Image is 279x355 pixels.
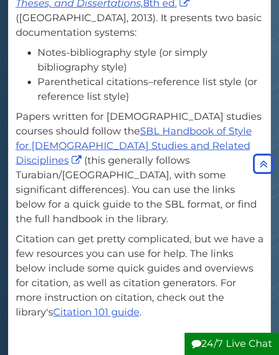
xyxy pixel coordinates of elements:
[16,109,264,227] p: Papers written for [DEMOGRAPHIC_DATA] studies courses should follow the (this generally follows T...
[16,232,264,320] p: Citation can get pretty complicated, but we have a few resources you can use for help. The links ...
[185,333,279,355] button: 24/7 Live Chat
[250,158,276,170] a: Back to Top
[16,125,252,166] a: SBL Handbook of Style for [DEMOGRAPHIC_DATA] Studies and Related Disciplines
[37,75,264,104] li: Parenthetical citations–reference list style (or reference list style)
[37,46,264,75] li: Notes-bibliography style (or simply bibliography style)
[53,306,139,318] a: Citation 101 guide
